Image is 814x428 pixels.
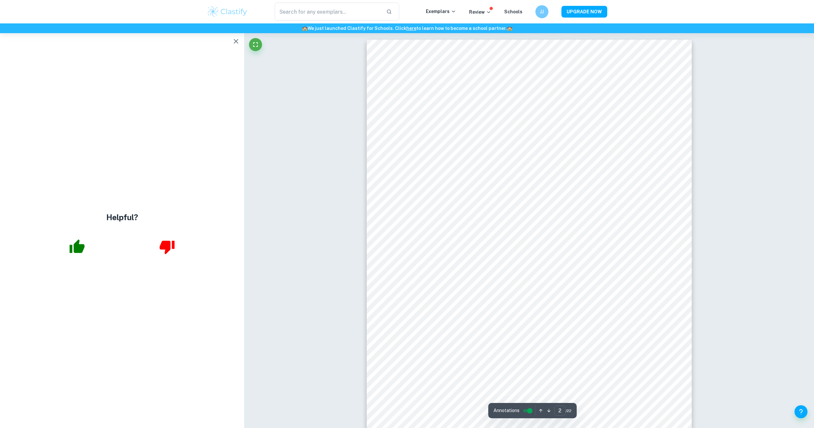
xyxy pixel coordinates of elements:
[561,6,607,18] button: UPGRADE NOW
[1,25,813,32] h6: We just launched Clastify for Schools. Click to learn how to become a school partner.
[106,211,138,223] h4: Helpful?
[794,405,807,418] button: Help and Feedback
[426,8,456,15] p: Exemplars
[538,8,546,15] h6: JJ
[504,9,522,14] a: Schools
[535,5,548,18] button: JJ
[275,3,381,21] input: Search for any exemplars...
[566,408,571,414] span: / 22
[302,26,308,31] span: 🏫
[406,26,416,31] a: here
[249,38,262,51] button: Fullscreen
[493,407,519,414] span: Annotations
[469,8,491,16] p: Review
[507,26,512,31] span: 🏫
[207,5,248,18] img: Clastify logo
